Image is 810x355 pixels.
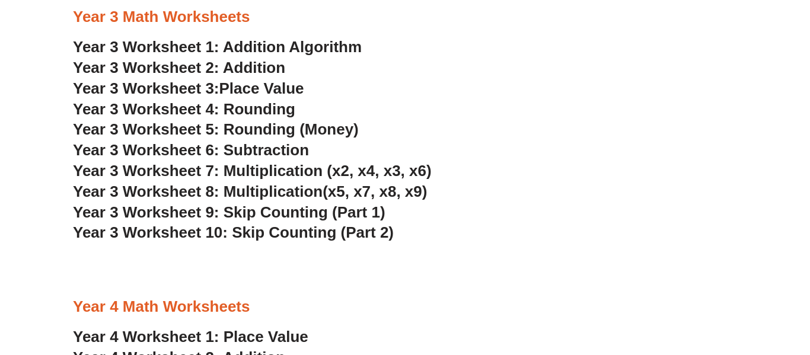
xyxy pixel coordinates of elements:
a: Year 3 Worksheet 2: Addition [73,59,285,76]
a: Year 3 Worksheet 10: Skip Counting (Part 2) [73,223,394,241]
a: Year 3 Worksheet 8: Multiplication(x5, x7, x8, x9) [73,183,427,200]
span: (x5, x7, x8, x9) [323,183,427,200]
a: Year 3 Worksheet 5: Rounding (Money) [73,120,359,138]
a: Year 3 Worksheet 7: Multiplication (x2, x4, x3, x6) [73,162,432,180]
span: Year 3 Worksheet 8: Multiplication [73,183,323,200]
h3: Year 3 Math Worksheets [73,7,737,27]
a: Year 3 Worksheet 4: Rounding [73,100,295,118]
h3: Year 4 Math Worksheets [73,297,737,317]
span: Place Value [219,79,304,97]
iframe: Chat Widget [613,221,810,355]
a: Year 3 Worksheet 3:Place Value [73,79,304,97]
a: Year 4 Worksheet 1: Place Value [73,328,308,346]
a: Year 3 Worksheet 9: Skip Counting (Part 1) [73,203,385,221]
span: Year 3 Worksheet 3: [73,79,219,97]
a: Year 3 Worksheet 1: Addition Algorithm [73,38,362,56]
a: Year 3 Worksheet 6: Subtraction [73,141,309,159]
